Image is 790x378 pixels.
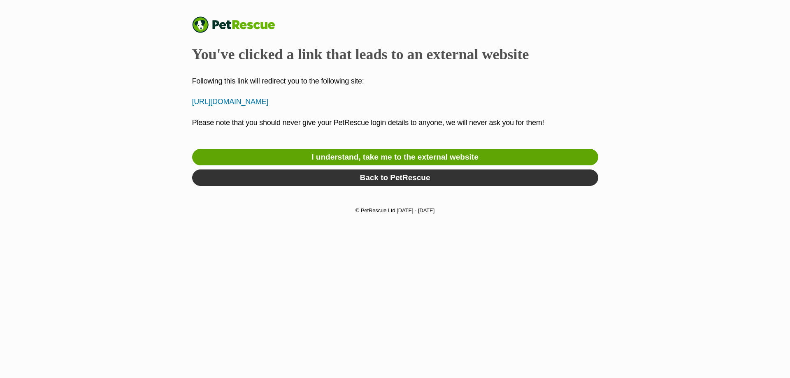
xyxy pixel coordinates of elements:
p: Please note that you should never give your PetRescue login details to anyone, we will never ask ... [192,117,598,139]
small: © PetRescue Ltd [DATE] - [DATE] [355,207,434,213]
p: Following this link will redirect you to the following site: [192,76,598,87]
a: PetRescue [192,16,283,33]
p: [URL][DOMAIN_NAME] [192,96,598,107]
h2: You've clicked a link that leads to an external website [192,45,598,63]
a: Back to PetRescue [192,169,598,186]
a: I understand, take me to the external website [192,149,598,165]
